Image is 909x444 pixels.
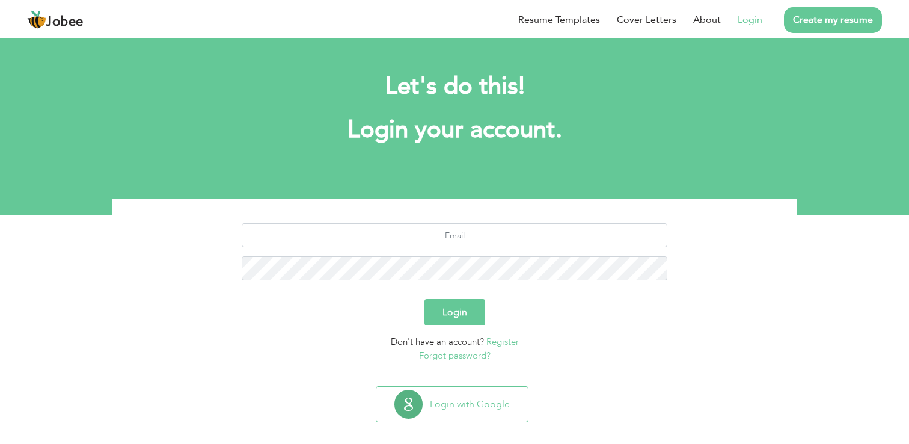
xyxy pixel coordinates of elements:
h1: Login your account. [130,114,779,146]
a: About [693,13,721,27]
a: Forgot password? [419,350,491,362]
a: Jobee [27,10,84,29]
img: jobee.io [27,10,46,29]
a: Resume Templates [518,13,600,27]
a: Cover Letters [617,13,676,27]
a: Create my resume [784,7,882,33]
button: Login with Google [376,387,528,422]
a: Login [738,13,762,27]
h2: Let's do this! [130,71,779,102]
button: Login [424,299,485,325]
a: Register [486,336,519,348]
input: Email [242,223,668,247]
span: Jobee [46,16,84,29]
span: Don't have an account? [391,336,484,348]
